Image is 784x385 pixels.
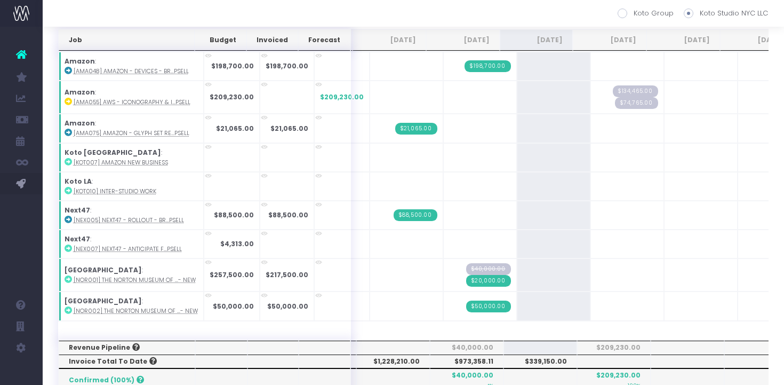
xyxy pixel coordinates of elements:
strong: $198,700.00 [211,61,254,70]
th: Revenue Pipeline [59,341,196,355]
th: $339,150.00 [503,355,577,368]
strong: [GEOGRAPHIC_DATA] [65,296,142,305]
abbr: [NOR001] The Norton Museum of Art - Brand Identity - Brand - New [74,276,196,284]
strong: $21,065.00 [216,124,254,133]
th: $209,230.00 [577,341,651,355]
th: Aug 25: activate to sort column ascending [426,29,500,51]
strong: Koto [GEOGRAPHIC_DATA] [65,148,161,157]
span: Streamtime Invoice: 310 – [AMA075] Amazon - Glyph Set Reduction - Brand - Upsell [395,123,437,135]
strong: Koto LA [65,177,92,186]
td: : [59,81,204,114]
th: Job: activate to sort column ascending [59,29,195,51]
strong: $21,065.00 [270,124,308,133]
strong: Amazon [65,88,95,97]
abbr: [KOT007] Amazon New Business [74,159,168,167]
th: Jul 25: activate to sort column ascending [353,29,426,51]
td: : [59,143,204,172]
th: Invoice Total To Date [59,355,196,368]
th: Forecast [298,29,350,51]
td: : [59,52,204,81]
strong: $50,000.00 [213,302,254,311]
th: Nov 25: activate to sort column ascending [646,29,720,51]
abbr: [AMA055] AWS - Iconography & Illustration Phase 2 - Brand - Upsell [74,98,190,106]
label: Koto Group [618,8,674,19]
strong: Amazon [65,57,95,66]
strong: $50,000.00 [267,302,308,311]
strong: Next47 [65,234,90,243]
strong: Amazon [65,119,95,128]
td: : [59,230,204,258]
abbr: [AMA048] Amazon - Devices - Brand - Upsell [74,67,189,75]
th: Oct 25: activate to sort column ascending [573,29,646,51]
strong: $217,500.00 [266,270,308,279]
strong: $198,700.00 [266,61,308,70]
abbr: [NEX005] Next47 - Rollout - Brand - Upsell [74,216,184,224]
strong: Next47 [65,206,90,215]
span: Streamtime Invoice: 320 – [AMA048] Amazon Fire Devices [465,60,511,72]
td: : [59,114,204,143]
td: : [59,292,204,320]
th: Budget [195,29,246,51]
abbr: [AMA075] Amazon - Glyph Set Reduction - Brand - Upsell [74,129,189,137]
abbr: [NOR002] The Norton Museum of Art - Website Reskins - Digital - New [74,307,198,315]
abbr: [KOT010] Inter-Studio Work [74,187,156,195]
th: Invoiced [246,29,298,51]
td: : [59,172,204,201]
strong: $88,500.00 [214,210,254,219]
strong: $88,500.00 [268,210,308,219]
td: : [59,258,204,292]
strong: $257,500.00 [210,270,254,279]
td: : [59,201,204,230]
span: Streamtime Draft Invoice: null – [AMA055] AWS Iconography & Illustration Phase 2 - 2 [615,97,658,109]
abbr: [NEX007] Next47 - Anticipate Failure Book Page Proposal - Brand - Upsell [74,245,182,253]
img: images/default_profile_image.png [13,364,29,380]
label: Koto Studio NYC LLC [684,8,768,19]
strong: $209,230.00 [210,92,254,101]
th: $1,228,210.00 [356,355,430,368]
th: $973,358.11 [430,355,503,368]
span: Streamtime Invoice: 333 – [NOR001] The Norton Museum of Art - Brand Identity - Brand - New - 3 [466,275,511,287]
span: Streamtime Draft Invoice: null – [AMA055] AWS Iconography & Illustration Phase 2 - 1 [613,85,658,97]
span: Streamtime Invoice: 331 – The Norton Museum of Art - Website Reskins - Digital - New [466,301,511,312]
span: Streamtime Invoice: 297 – [NEX005] Next47 Rollout [394,209,437,221]
th: $40,000.00 [430,341,503,355]
strong: $4,313.00 [220,239,254,248]
span: Streamtime Draft Invoice: 332 – [NOR001] The Norton Museum of Art - Brand Identity - Brand - New - 3 [466,263,511,275]
th: Sep 25: activate to sort column ascending [500,29,573,51]
strong: [GEOGRAPHIC_DATA] [65,265,142,274]
span: $209,230.00 [320,92,364,102]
